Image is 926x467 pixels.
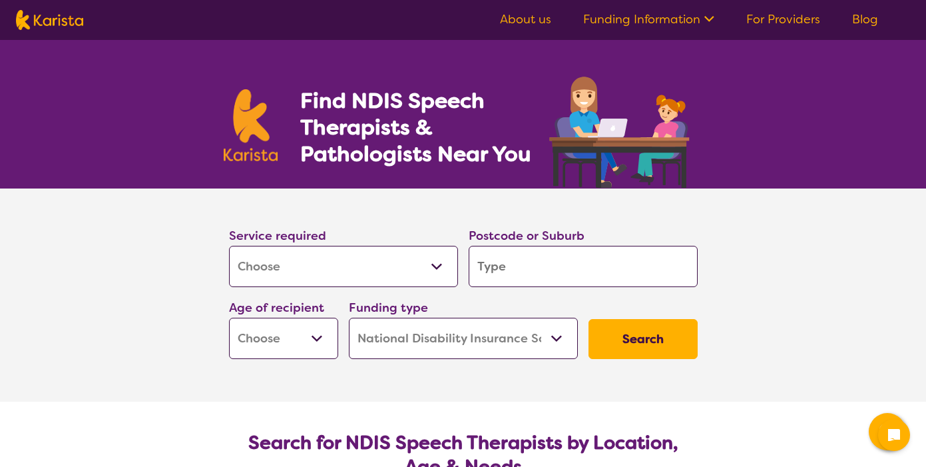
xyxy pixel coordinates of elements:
[224,89,278,161] img: Karista logo
[300,87,547,167] h1: Find NDIS Speech Therapists & Pathologists Near You
[539,72,703,189] img: speech-therapy
[229,300,324,316] label: Age of recipient
[852,11,878,27] a: Blog
[869,413,906,450] button: Channel Menu
[469,246,698,287] input: Type
[16,10,83,30] img: Karista logo
[588,319,698,359] button: Search
[746,11,820,27] a: For Providers
[469,228,584,244] label: Postcode or Suburb
[583,11,714,27] a: Funding Information
[349,300,428,316] label: Funding type
[500,11,551,27] a: About us
[229,228,326,244] label: Service required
